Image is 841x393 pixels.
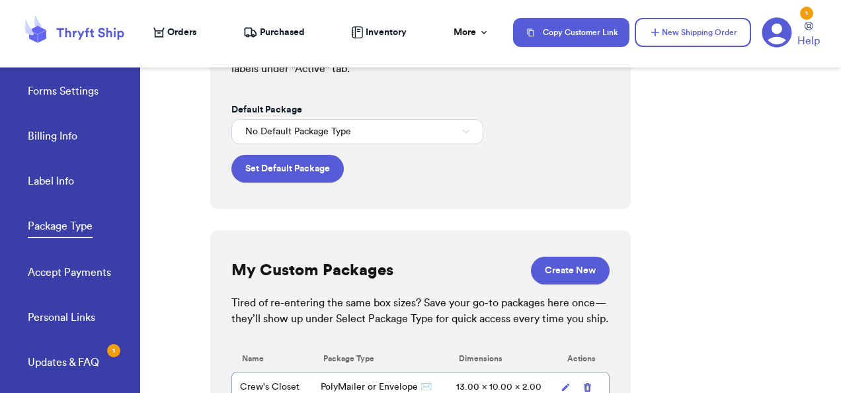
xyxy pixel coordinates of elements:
a: Purchased [243,26,305,39]
a: Personal Links [28,310,95,328]
div: Tired of re-entering the same box sizes? Save your go-to packages here once—they’ll show up under... [231,295,610,327]
a: Billing Info [28,128,77,147]
h2: My Custom Packages [231,260,393,281]
span: Help [797,33,820,49]
button: Copy Customer Link [513,18,629,47]
button: Set Default Package [231,155,344,183]
a: Package Type [28,218,93,238]
div: Updates & FAQ [28,355,99,371]
span: Purchased [260,26,305,39]
div: 1 [107,344,120,357]
div: 1 [800,7,813,20]
button: No Default Package Type [231,119,483,144]
span: Orders [167,26,196,39]
a: Orders [153,26,196,39]
th: Actions [557,345,610,372]
span: Inventory [366,26,407,39]
a: Forms Settings [28,83,99,102]
label: Default Package [231,103,302,116]
button: New Shipping Order [635,18,751,47]
span: No Default Package Type [245,125,351,138]
button: Create New [531,257,610,284]
div: More [454,26,489,39]
a: Updates & FAQ1 [28,355,99,373]
th: Dimensions [448,345,557,372]
a: 1 [762,17,792,48]
a: Accept Payments [28,265,111,283]
th: Package Type [313,345,448,372]
a: Inventory [351,26,407,39]
th: Name [231,345,313,372]
a: Label Info [28,173,74,192]
a: Help [797,22,820,49]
